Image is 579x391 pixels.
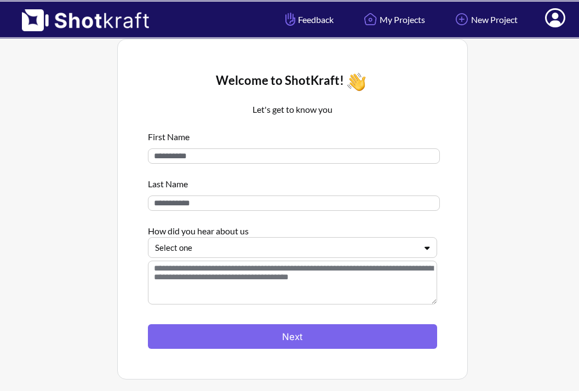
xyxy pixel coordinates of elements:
[148,103,437,116] p: Let's get to know you
[148,219,437,237] div: How did you hear about us
[344,70,369,94] img: Wave Icon
[452,10,471,28] img: Add Icon
[283,13,334,26] span: Feedback
[148,70,437,94] div: Welcome to ShotKraft!
[148,324,437,349] button: Next
[148,172,437,190] div: Last Name
[353,5,433,34] a: My Projects
[283,10,298,28] img: Hand Icon
[361,10,380,28] img: Home Icon
[444,5,526,34] a: New Project
[148,125,437,143] div: First Name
